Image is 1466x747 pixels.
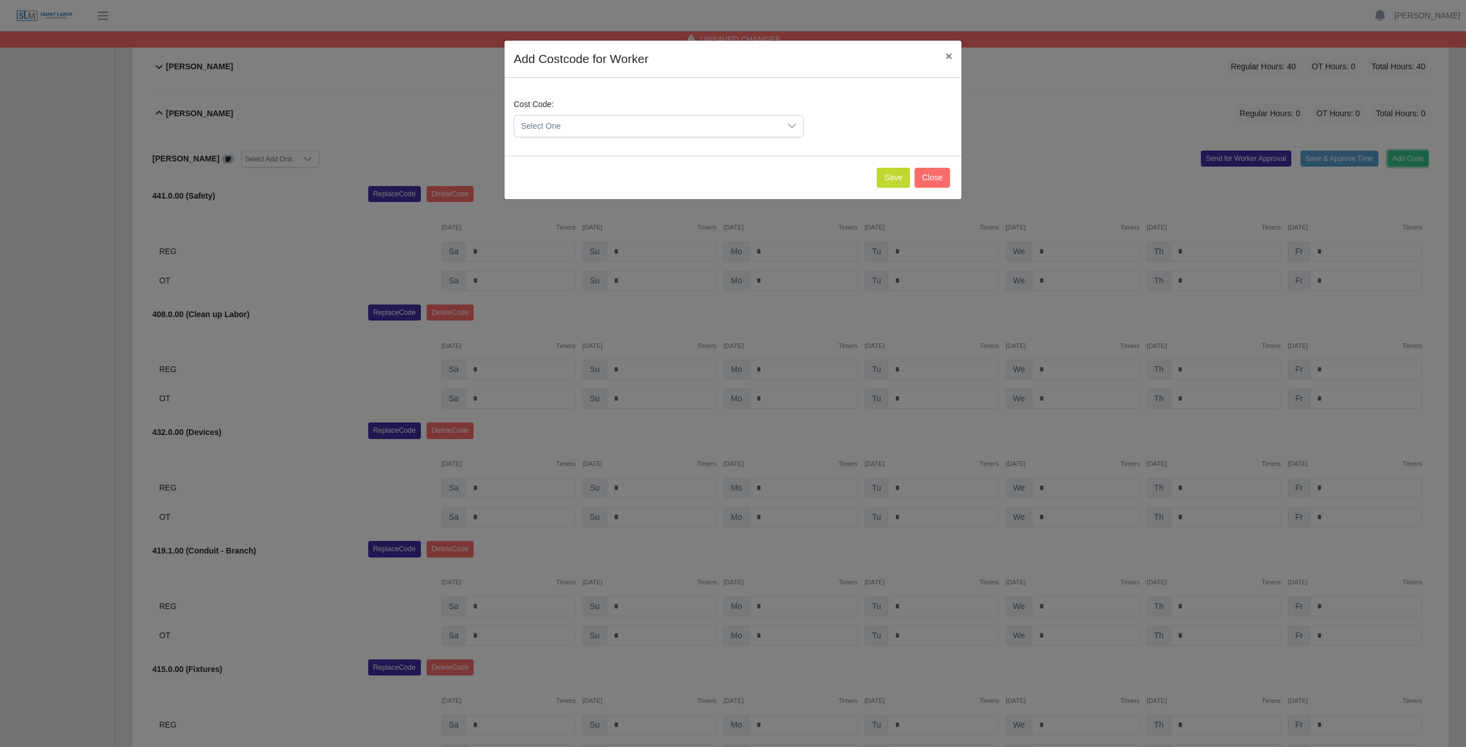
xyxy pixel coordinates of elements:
span: Select One [514,116,781,137]
span: × [945,49,952,62]
button: Save [877,168,910,188]
label: Cost Code: [514,98,554,110]
button: Close [915,168,950,188]
button: Close [936,41,961,71]
h4: Add Costcode for Worker [514,50,648,68]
